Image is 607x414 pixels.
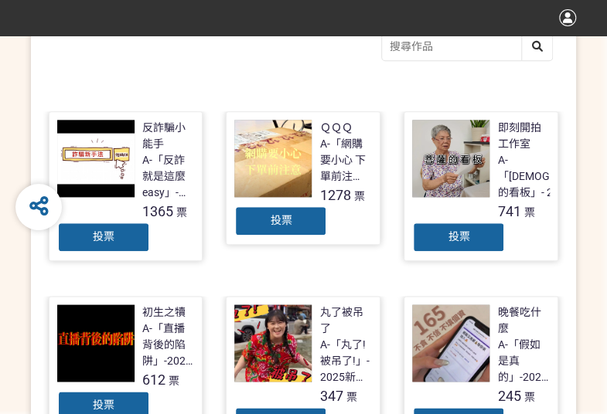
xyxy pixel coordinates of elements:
[448,230,469,243] span: 投票
[49,111,203,261] a: 反詐騙小能手A-「反詐就是這麼easy」- 2025新竹市反詐視界影片徵件1365票投票
[142,203,173,219] span: 1365
[319,304,372,337] div: 丸了被吊了
[319,388,343,404] span: 347
[93,230,114,243] span: 投票
[142,152,195,201] div: A-「反詐就是這麼easy」- 2025新竹市反詐視界影片徵件
[226,111,380,245] a: ＱＱＱA-「網購要小心 下單前注意」- 2025新竹市反詐視界影片徵件1278票投票
[497,203,520,219] span: 741
[353,190,364,202] span: 票
[169,375,179,387] span: 票
[497,388,520,404] span: 245
[142,120,195,152] div: 反詐騙小能手
[319,187,350,203] span: 1278
[497,120,550,152] div: 即刻開拍工作室
[497,304,550,337] div: 晚餐吃什麼
[523,391,534,403] span: 票
[176,206,187,219] span: 票
[270,214,292,226] span: 投票
[319,136,372,185] div: A-「網購要小心 下單前注意」- 2025新竹市反詐視界影片徵件
[523,206,534,219] span: 票
[404,111,558,261] a: 即刻開拍工作室A-「[DEMOGRAPHIC_DATA]的看板」- 2025新竹市反詐視界影片徵件741票投票
[319,120,352,136] div: ＱＱＱ
[497,337,550,385] div: A-「假如是真的」-2025新竹市反詐視界影片徵件
[142,372,165,388] span: 612
[142,304,186,321] div: 初生之犢
[93,399,114,411] span: 投票
[319,337,372,385] div: A-「丸了!被吊了!」- 2025新竹市反詐視界影片徵件
[142,321,195,369] div: A-「直播背後的陷阱」-2025新竹市反詐視界影片徵件
[346,391,356,403] span: 票
[382,33,552,60] input: 搜尋作品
